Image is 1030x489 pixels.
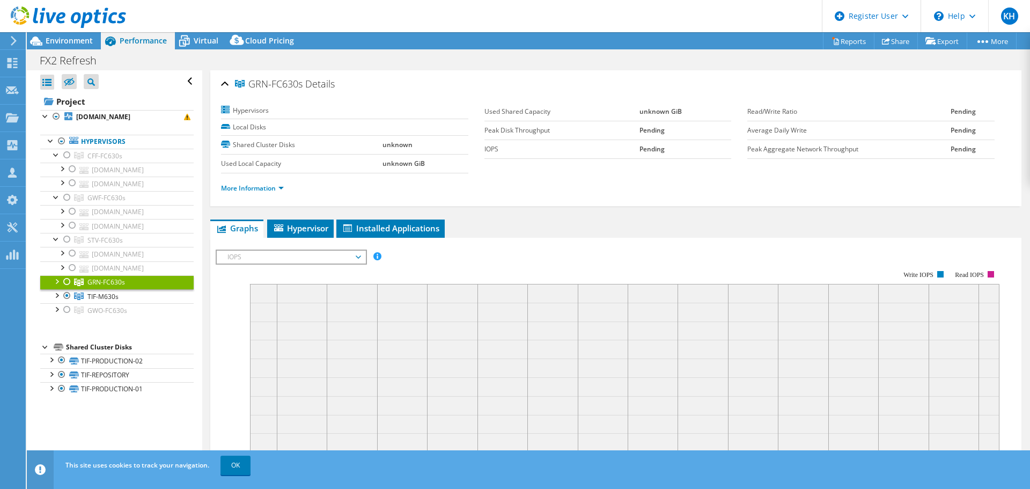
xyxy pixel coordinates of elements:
[40,261,194,275] a: [DOMAIN_NAME]
[874,33,918,49] a: Share
[40,135,194,149] a: Hypervisors
[40,149,194,163] a: CFF-FC630s
[40,191,194,205] a: GWF-FC630s
[66,341,194,354] div: Shared Cluster Disks
[120,35,167,46] span: Performance
[382,159,425,168] b: unknown GiB
[87,278,125,287] span: GRN-FC630s
[967,33,1017,49] a: More
[382,140,413,149] b: unknown
[955,271,984,279] text: Read IOPS
[216,223,258,233] span: Graphs
[951,144,976,154] b: Pending
[747,125,951,136] label: Average Daily Write
[40,163,194,177] a: [DOMAIN_NAME]
[342,223,439,233] span: Installed Applications
[87,236,123,245] span: STV-FC630s
[40,247,194,261] a: [DOMAIN_NAME]
[245,35,294,46] span: Cloud Pricing
[40,205,194,219] a: [DOMAIN_NAME]
[1001,8,1018,25] span: KH
[305,77,335,90] span: Details
[484,106,639,117] label: Used Shared Capacity
[823,33,874,49] a: Reports
[221,158,382,169] label: Used Local Capacity
[235,79,303,90] span: GRN-FC630s
[221,184,284,193] a: More Information
[222,251,360,264] span: IOPS
[484,125,639,136] label: Peak Disk Throughput
[747,144,951,155] label: Peak Aggregate Network Throughput
[87,193,126,202] span: GWF-FC630s
[903,271,933,279] text: Write IOPS
[951,126,976,135] b: Pending
[40,354,194,368] a: TIF-PRODUCTION-02
[40,289,194,303] a: TIF-M630s
[221,140,382,150] label: Shared Cluster Disks
[194,35,218,46] span: Virtual
[639,107,682,116] b: unknown GiB
[220,456,251,475] a: OK
[40,233,194,247] a: STV-FC630s
[484,144,639,155] label: IOPS
[40,275,194,289] a: GRN-FC630s
[934,11,944,21] svg: \n
[46,35,93,46] span: Environment
[273,223,328,233] span: Hypervisor
[221,105,382,116] label: Hypervisors
[40,93,194,110] a: Project
[40,303,194,317] a: GWO-FC630s
[40,368,194,382] a: TIF-REPOSITORY
[76,112,130,121] b: [DOMAIN_NAME]
[40,382,194,396] a: TIF-PRODUCTION-01
[747,106,951,117] label: Read/Write Ratio
[35,55,113,67] h1: FX2 Refresh
[87,151,122,160] span: CFF-FC630s
[639,144,665,154] b: Pending
[40,177,194,191] a: [DOMAIN_NAME]
[40,110,194,124] a: [DOMAIN_NAME]
[951,107,976,116] b: Pending
[40,219,194,233] a: [DOMAIN_NAME]
[221,122,382,133] label: Local Disks
[87,292,119,301] span: TIF-M630s
[65,461,209,470] span: This site uses cookies to track your navigation.
[639,126,665,135] b: Pending
[917,33,967,49] a: Export
[87,306,127,315] span: GWO-FC630s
